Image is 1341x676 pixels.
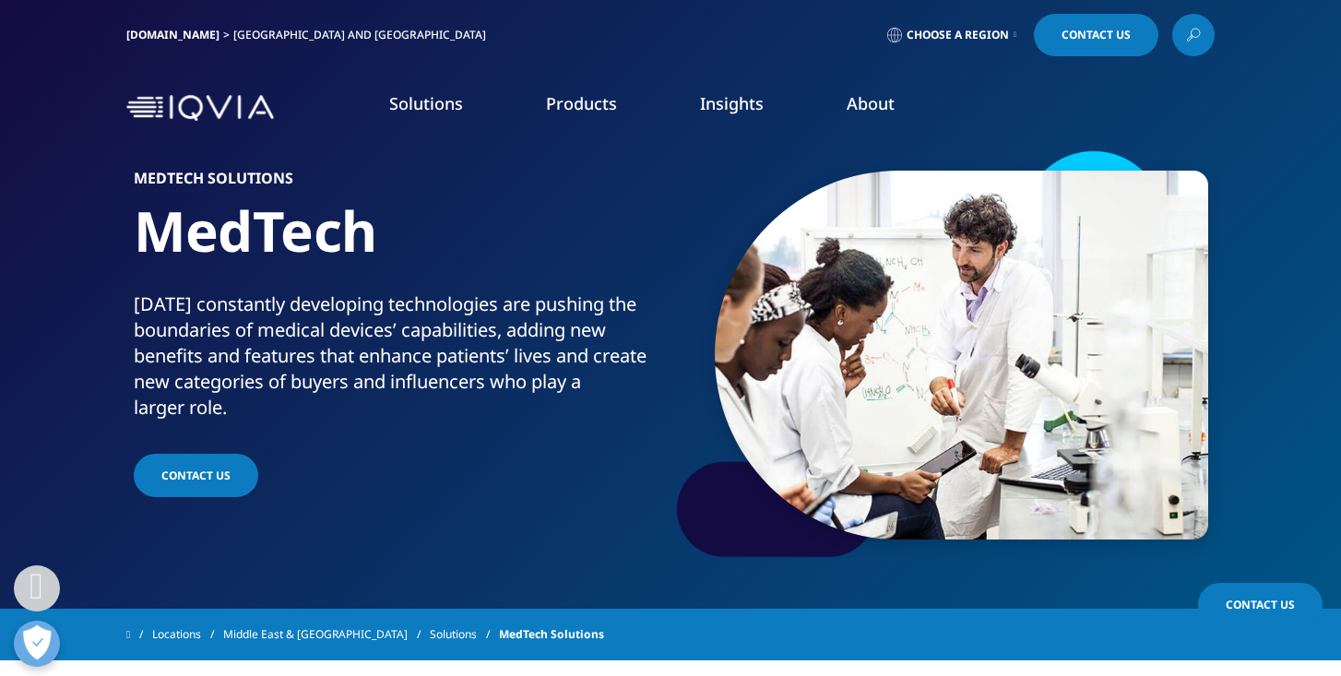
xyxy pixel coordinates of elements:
[389,92,463,114] a: Solutions
[1062,30,1131,41] span: Contact Us
[546,92,617,114] a: Products
[223,618,430,651] a: Middle East & [GEOGRAPHIC_DATA]
[430,618,499,651] a: Solutions
[907,28,1009,42] span: Choose a Region
[161,468,231,483] span: contact us
[134,171,664,196] h6: MedTech Solutions
[126,27,220,42] a: [DOMAIN_NAME]
[700,92,764,114] a: Insights
[847,92,895,114] a: About
[126,95,274,122] img: IQVIA Healthcare Information Technology and Pharma Clinical Research Company
[134,291,664,421] div: [DATE] constantly developing technologies are pushing the boundaries of medical devices’ capabili...
[134,454,258,497] a: contact us
[715,171,1208,540] img: 163_scientists-in-meeting.jpg
[134,196,664,291] h1: MedTech
[152,618,223,651] a: Locations
[1034,14,1158,56] a: Contact Us
[1198,583,1323,626] a: Contact Us
[1226,597,1295,612] span: Contact Us
[14,621,60,667] button: Open Preferences
[499,618,604,651] span: MedTech Solutions
[233,28,493,42] div: [GEOGRAPHIC_DATA] and [GEOGRAPHIC_DATA]
[281,65,1215,151] nav: Primary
